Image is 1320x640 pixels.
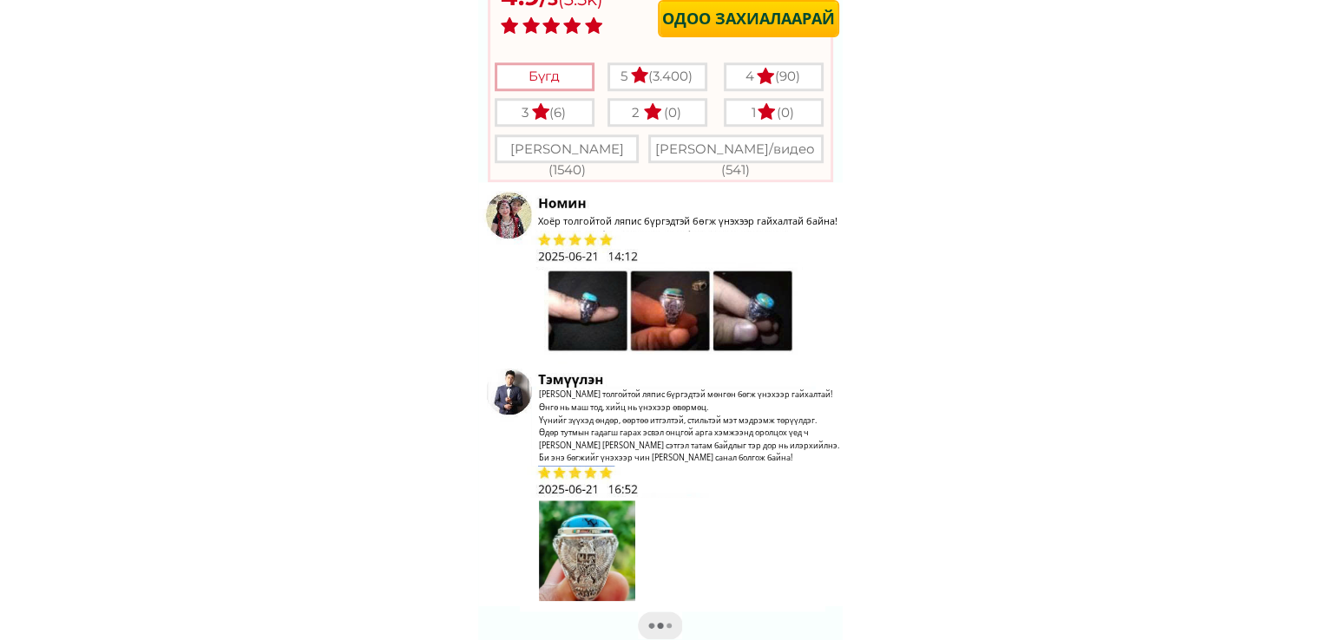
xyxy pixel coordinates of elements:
[660,2,837,36] p: Одоо захиалаарай
[652,139,819,180] div: [PERSON_NAME]/видео (541)
[538,213,844,229] h3: Хоёр толгойтой ляпис бүргэдтэй бөгж үнэхээр гайхалтай байна!
[495,66,593,87] div: Бүгд
[495,102,593,123] div: 3 (6)
[497,139,636,180] div: [PERSON_NAME] (1540)
[539,389,888,465] h3: [PERSON_NAME] толгойтой ляпис бүргэдтэй мөнгөн бөгж үнэхээр гайхалтай! Өнгө нь маш тод, хийц нь ү...
[724,66,822,87] div: 4 (90)
[607,102,706,123] div: 2 (0)
[724,102,822,123] div: 1 (0)
[607,66,706,87] div: 5 (3.400)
